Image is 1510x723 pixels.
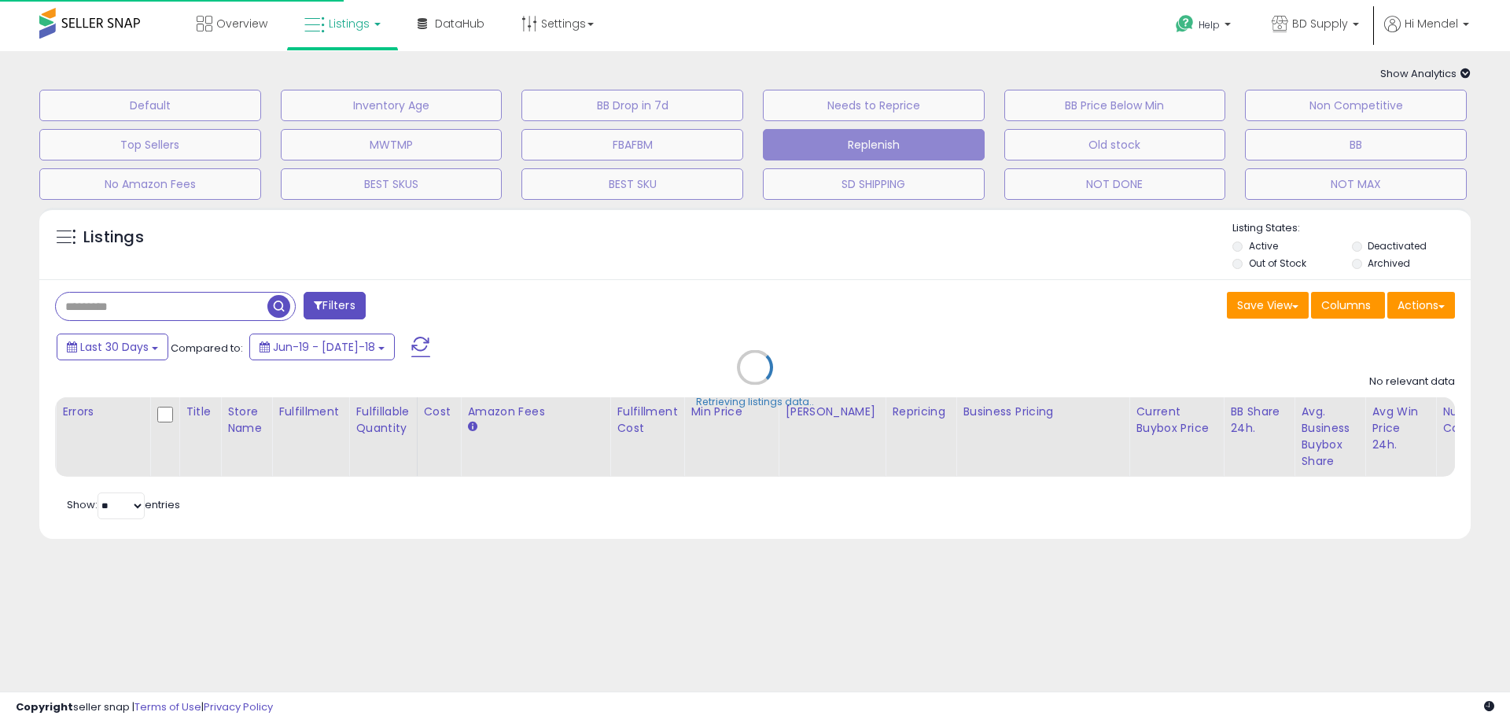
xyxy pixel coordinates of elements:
span: Hi Mendel [1405,16,1458,31]
button: NOT DONE [1004,168,1226,200]
span: DataHub [435,16,484,31]
button: Default [39,90,261,121]
button: BEST SKU [521,168,743,200]
a: Help [1163,2,1247,51]
a: Hi Mendel [1384,16,1469,51]
button: Inventory Age [281,90,503,121]
div: Retrieving listings data.. [696,395,814,409]
a: Terms of Use [134,699,201,714]
a: Privacy Policy [204,699,273,714]
button: NOT MAX [1245,168,1467,200]
i: Get Help [1175,14,1195,34]
button: SD SHIPPING [763,168,985,200]
button: MWTMP [281,129,503,160]
button: Replenish [763,129,985,160]
span: Show Analytics [1380,66,1471,81]
button: BB Price Below Min [1004,90,1226,121]
button: BEST SKUS [281,168,503,200]
span: Overview [216,16,267,31]
button: Needs to Reprice [763,90,985,121]
button: BB [1245,129,1467,160]
button: No Amazon Fees [39,168,261,200]
button: Old stock [1004,129,1226,160]
span: Help [1199,18,1220,31]
span: BD Supply [1292,16,1348,31]
button: BB Drop in 7d [521,90,743,121]
button: Non Competitive [1245,90,1467,121]
button: Top Sellers [39,129,261,160]
div: seller snap | | [16,700,273,715]
strong: Copyright [16,699,73,714]
button: FBAFBM [521,129,743,160]
span: Listings [329,16,370,31]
